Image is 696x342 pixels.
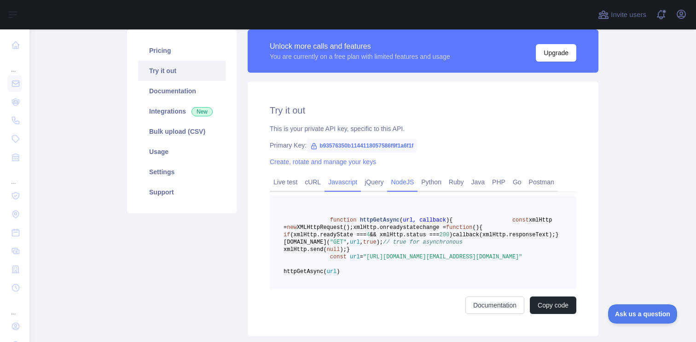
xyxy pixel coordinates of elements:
[325,175,361,189] a: Javascript
[327,268,337,275] span: url
[350,239,360,245] span: url
[556,232,559,238] span: }
[284,232,290,238] span: if
[377,239,383,245] span: );
[330,217,357,223] span: function
[301,175,325,189] a: cURL
[418,175,445,189] a: Python
[270,41,450,52] div: Unlock more calls and features
[439,232,449,238] span: 200
[476,224,479,231] span: )
[138,182,226,202] a: Support
[361,175,387,189] a: jQuery
[138,81,226,101] a: Documentation
[449,232,452,238] span: )
[287,224,297,231] span: new
[297,224,353,231] span: XMLHttpRequest();
[138,121,226,142] a: Bulk upload (CSV)
[7,298,22,316] div: ...
[347,246,350,253] span: }
[512,217,529,223] span: const
[530,296,576,314] button: Copy code
[138,162,226,182] a: Settings
[370,232,439,238] span: && xmlHttp.status ===
[383,239,463,245] span: // true for asynchronous
[270,124,576,133] div: This is your private API key, specific to this API.
[611,10,646,20] span: Invite users
[525,175,558,189] a: Postman
[446,224,473,231] span: function
[465,296,524,314] a: Documentation
[138,40,226,61] a: Pricing
[509,175,525,189] a: Go
[270,175,301,189] a: Live test
[479,224,482,231] span: {
[138,61,226,81] a: Try it out
[360,254,363,260] span: =
[336,268,340,275] span: )
[7,55,22,74] div: ...
[488,175,509,189] a: PHP
[138,101,226,121] a: Integrations New
[360,239,363,245] span: ,
[327,246,340,253] span: null
[284,268,327,275] span: httpGetAsync(
[363,254,522,260] span: "[URL][DOMAIN_NAME][EMAIL_ADDRESS][DOMAIN_NAME]"
[353,224,446,231] span: xmlHttp.onreadystatechange =
[366,232,370,238] span: 4
[608,304,678,324] iframe: Toggle Customer Support
[270,141,576,150] div: Primary Key:
[330,239,347,245] span: "GET"
[387,175,418,189] a: NodeJS
[403,217,446,223] span: url, callback
[307,139,417,153] span: b93576350b1144118057586f9f1a6f1f
[270,52,450,61] div: You are currently on a free plan with limited features and usage
[284,239,330,245] span: [DOMAIN_NAME](
[7,167,22,186] div: ...
[472,224,476,231] span: (
[400,217,403,223] span: (
[138,142,226,162] a: Usage
[284,246,327,253] span: xmlHttp.send(
[446,217,449,223] span: )
[350,254,360,260] span: url
[360,217,400,223] span: httpGetAsync
[340,246,346,253] span: );
[330,254,347,260] span: const
[596,7,648,22] button: Invite users
[536,44,576,62] button: Upgrade
[347,239,350,245] span: ,
[191,107,213,116] span: New
[363,239,377,245] span: true
[270,104,576,117] h2: Try it out
[290,232,366,238] span: (xmlHttp.readyState ===
[445,175,468,189] a: Ruby
[452,232,555,238] span: callback(xmlHttp.responseText);
[270,158,376,165] a: Create, rotate and manage your keys
[468,175,489,189] a: Java
[449,217,452,223] span: {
